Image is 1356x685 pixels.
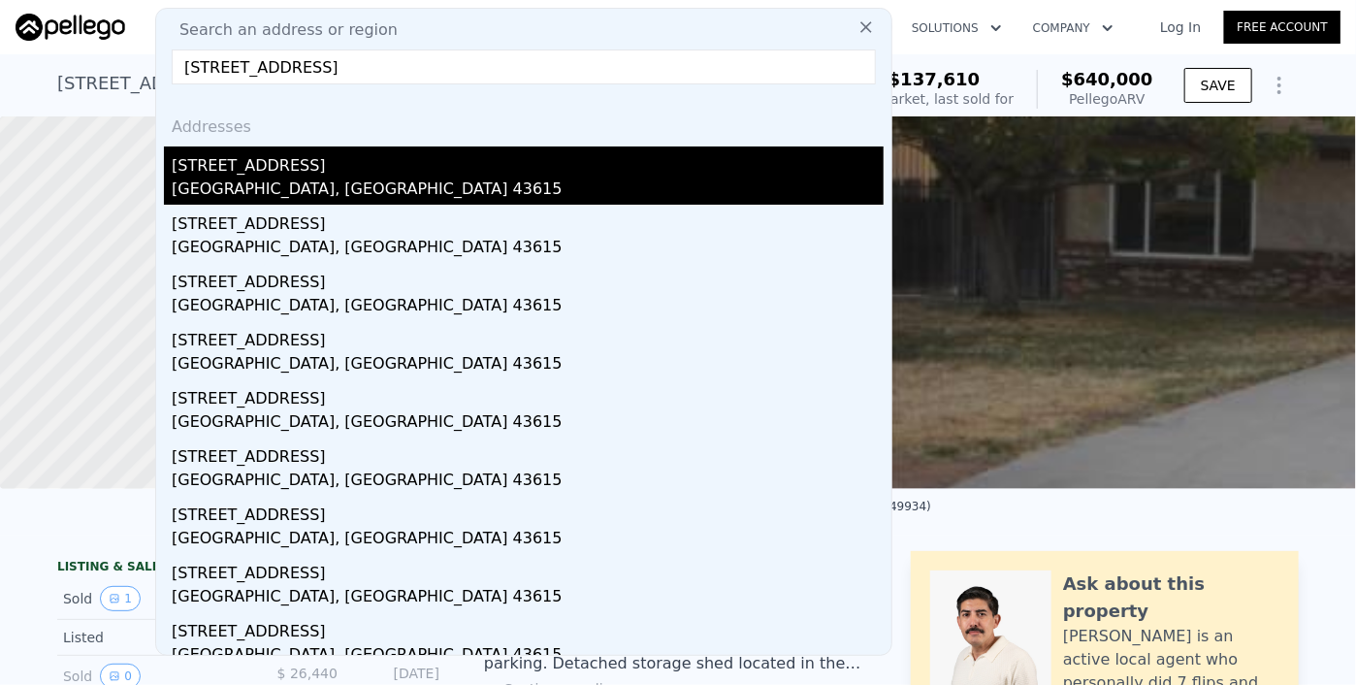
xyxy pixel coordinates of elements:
[172,49,876,84] input: Enter an address, city, region, neighborhood or zip code
[172,178,884,205] div: [GEOGRAPHIC_DATA], [GEOGRAPHIC_DATA] 43615
[63,586,236,611] div: Sold
[1224,11,1340,44] a: Free Account
[172,205,884,236] div: [STREET_ADDRESS]
[164,100,884,147] div: Addresses
[1137,17,1224,37] a: Log In
[172,379,884,410] div: [STREET_ADDRESS]
[57,559,445,578] div: LISTING & SALE HISTORY
[172,643,884,670] div: [GEOGRAPHIC_DATA], [GEOGRAPHIC_DATA] 43615
[1061,89,1153,109] div: Pellego ARV
[896,11,1017,46] button: Solutions
[172,438,884,469] div: [STREET_ADDRESS]
[164,18,398,42] span: Search an address or region
[172,585,884,612] div: [GEOGRAPHIC_DATA], [GEOGRAPHIC_DATA] 43615
[172,469,884,496] div: [GEOGRAPHIC_DATA], [GEOGRAPHIC_DATA] 43615
[1061,69,1153,89] span: $640,000
[1260,66,1299,105] button: Show Options
[1017,11,1129,46] button: Company
[57,70,666,97] div: [STREET_ADDRESS][PERSON_NAME] , [GEOGRAPHIC_DATA] , CA 92509
[172,410,884,438] div: [GEOGRAPHIC_DATA], [GEOGRAPHIC_DATA] 43615
[100,586,141,611] button: View historical data
[172,321,884,352] div: [STREET_ADDRESS]
[172,263,884,294] div: [STREET_ADDRESS]
[172,527,884,554] div: [GEOGRAPHIC_DATA], [GEOGRAPHIC_DATA] 43615
[172,612,884,643] div: [STREET_ADDRESS]
[172,294,884,321] div: [GEOGRAPHIC_DATA], [GEOGRAPHIC_DATA] 43615
[172,554,884,585] div: [STREET_ADDRESS]
[888,69,981,89] span: $137,610
[172,352,884,379] div: [GEOGRAPHIC_DATA], [GEOGRAPHIC_DATA] 43615
[277,666,338,681] span: $ 26,440
[172,236,884,263] div: [GEOGRAPHIC_DATA], [GEOGRAPHIC_DATA] 43615
[855,89,1014,109] div: Off Market, last sold for
[172,147,884,178] div: [STREET_ADDRESS]
[63,628,236,647] div: Listed
[1184,68,1252,103] button: SAVE
[1063,571,1279,625] div: Ask about this property
[16,14,125,41] img: Pellego
[172,496,884,527] div: [STREET_ADDRESS]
